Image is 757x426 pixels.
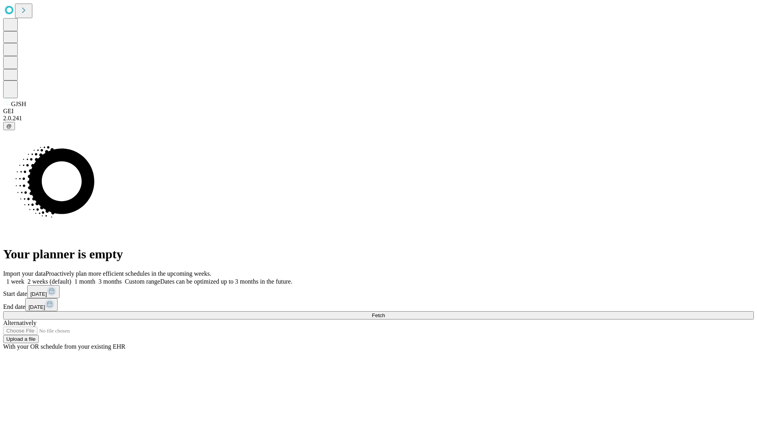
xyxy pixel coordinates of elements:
button: @ [3,122,15,130]
div: GEI [3,108,754,115]
span: Alternatively [3,319,36,326]
div: End date [3,298,754,311]
span: Proactively plan more efficient schedules in the upcoming weeks. [46,270,211,277]
button: Fetch [3,311,754,319]
div: 2.0.241 [3,115,754,122]
span: 1 month [75,278,95,285]
button: [DATE] [27,285,60,298]
span: @ [6,123,12,129]
span: Dates can be optimized up to 3 months in the future. [160,278,292,285]
button: [DATE] [25,298,58,311]
span: 1 week [6,278,24,285]
span: Import your data [3,270,46,277]
div: Start date [3,285,754,298]
span: With your OR schedule from your existing EHR [3,343,125,350]
span: Fetch [372,312,385,318]
span: Custom range [125,278,160,285]
span: [DATE] [30,291,47,297]
span: 2 weeks (default) [28,278,71,285]
span: [DATE] [28,304,45,310]
button: Upload a file [3,335,39,343]
h1: Your planner is empty [3,247,754,262]
span: 3 months [99,278,122,285]
span: GJSH [11,101,26,107]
